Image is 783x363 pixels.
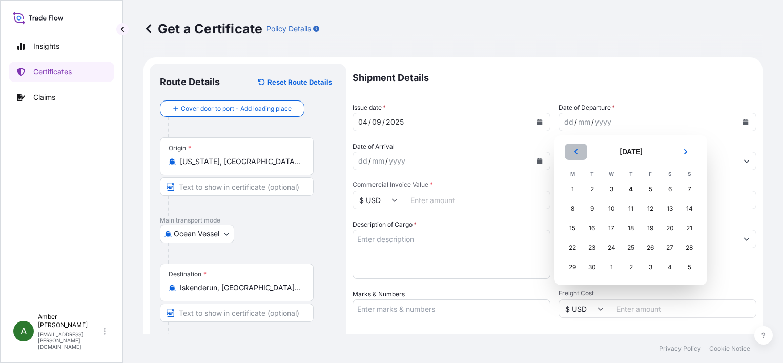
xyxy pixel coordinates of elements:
div: Saturday 6 September 2025 [661,180,679,198]
div: Wednesday 1 October 2025 [602,258,621,276]
div: Sunday 5 October 2025 [680,258,698,276]
div: Wednesday 17 September 2025 [602,219,621,237]
div: Today, Thursday 4 September 2025 [622,180,640,198]
th: S [660,168,679,179]
th: T [582,168,602,179]
th: W [602,168,621,179]
table: September 2025 [563,168,699,277]
th: F [641,168,660,179]
div: Thursday 11 September 2025 [622,199,640,218]
div: Thursday 18 September 2025 [622,219,640,237]
div: Monday 22 September 2025 [563,238,582,257]
div: Wednesday 3 September 2025 [602,180,621,198]
div: Tuesday 16 September 2025 [583,219,601,237]
div: Thursday 25 September 2025 [622,238,640,257]
th: M [563,168,582,179]
button: Previous [565,144,587,160]
div: Saturday 20 September 2025 [661,219,679,237]
div: Saturday 13 September 2025 [661,199,679,218]
div: Sunday 7 September 2025 [680,180,698,198]
div: Sunday 28 September 2025 [680,238,698,257]
div: Friday 26 September 2025 [641,238,660,257]
p: Get a Certificate [143,21,262,37]
th: T [621,168,641,179]
div: Tuesday 23 September 2025 [583,238,601,257]
button: Next [674,144,697,160]
div: Monday 29 September 2025 [563,258,582,276]
h2: [DATE] [593,147,668,157]
div: Tuesday 9 September 2025 [583,199,601,218]
div: Sunday 21 September 2025 [680,219,698,237]
div: Friday 5 September 2025 [641,180,660,198]
div: Saturday 4 October 2025 [661,258,679,276]
div: Tuesday 30 September 2025 [583,258,601,276]
div: Monday 1 September 2025 [563,180,582,198]
div: Wednesday 10 September 2025 [602,199,621,218]
section: Calendar [554,135,707,285]
div: Friday 3 October 2025 [641,258,660,276]
th: S [679,168,699,179]
div: Wednesday 24 September 2025 [602,238,621,257]
div: Monday 15 September 2025 [563,219,582,237]
div: Friday 19 September 2025 [641,219,660,237]
div: Thursday 2 October 2025 [622,258,640,276]
div: September 2025 [563,144,699,277]
div: Saturday 27 September 2025 [661,238,679,257]
div: Monday 8 September 2025 [563,199,582,218]
div: Tuesday 2 September 2025 [583,180,601,198]
div: Sunday 14 September 2025 [680,199,698,218]
p: Policy Details [266,24,311,34]
div: Friday 12 September 2025 [641,199,660,218]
